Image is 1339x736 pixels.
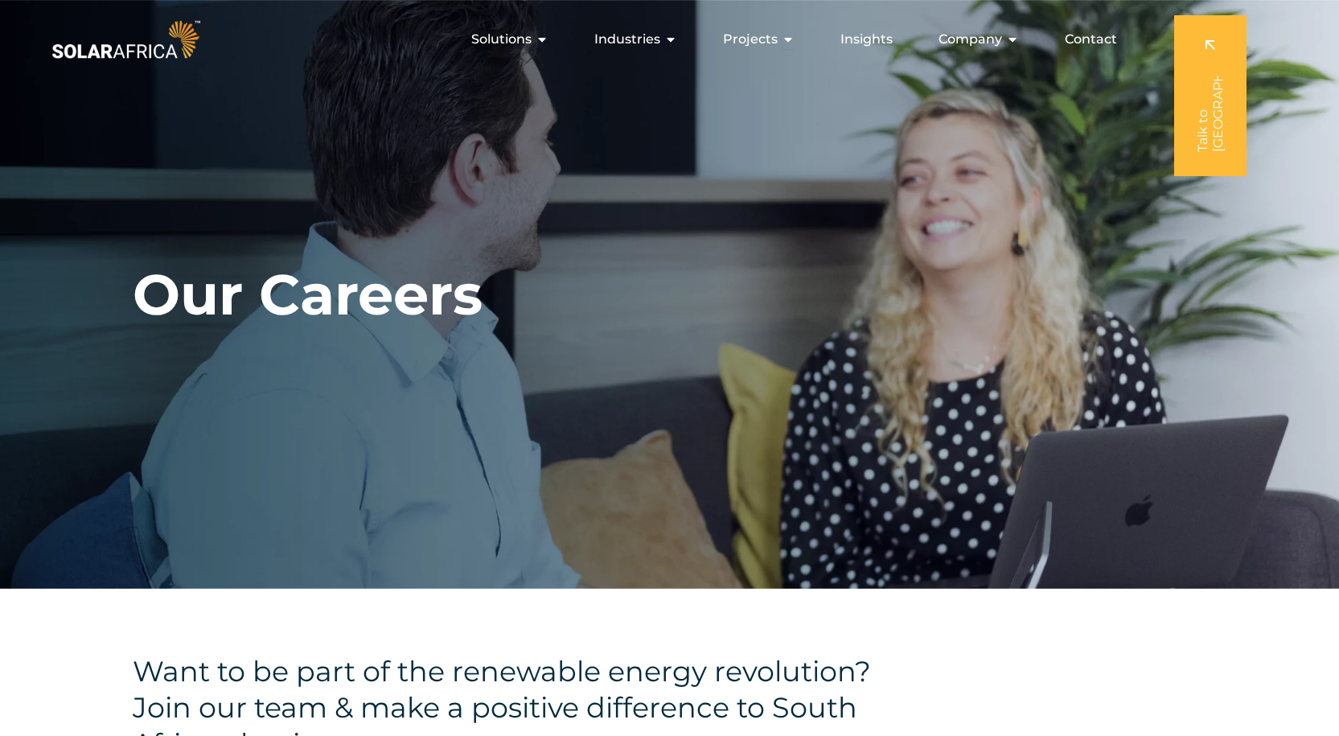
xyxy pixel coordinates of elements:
a: Insights [840,30,893,49]
span: Industries [594,30,660,49]
h1: Our Careers [133,261,483,329]
a: Contact [1065,30,1117,49]
nav: Menu [203,23,1130,56]
div: Menu Toggle [203,23,1130,56]
span: Company [939,30,1002,49]
span: Projects [723,30,778,49]
span: Solutions [471,30,532,49]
